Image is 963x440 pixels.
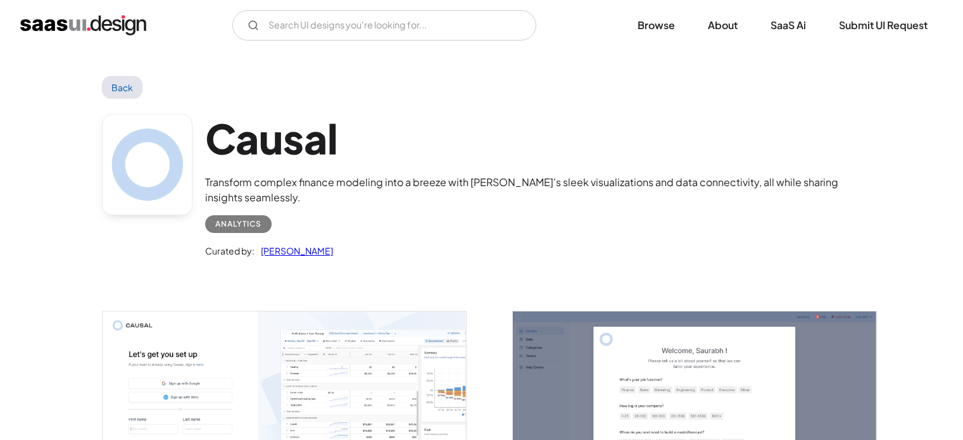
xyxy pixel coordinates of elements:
[755,11,821,39] a: SaaS Ai
[215,217,261,232] div: Analytics
[693,11,753,39] a: About
[205,243,255,258] div: Curated by:
[205,175,861,205] div: Transform complex finance modeling into a breeze with [PERSON_NAME]'s sleek visualizations and da...
[102,76,143,99] a: Back
[20,15,146,35] a: home
[232,10,536,41] input: Search UI designs you're looking for...
[205,114,861,163] h1: Causal
[824,11,943,39] a: Submit UI Request
[232,10,536,41] form: Email Form
[255,243,333,258] a: [PERSON_NAME]
[622,11,690,39] a: Browse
